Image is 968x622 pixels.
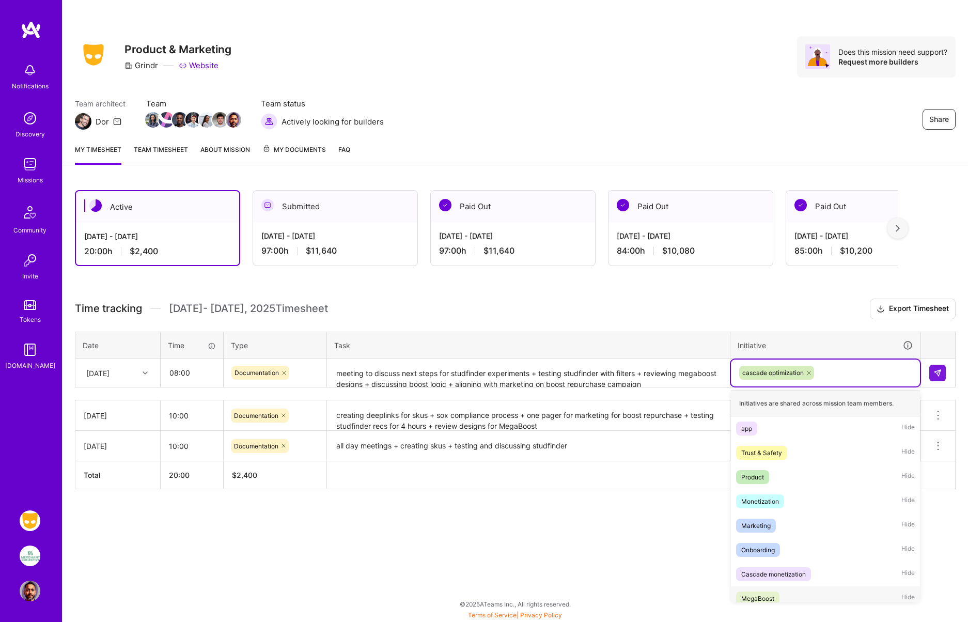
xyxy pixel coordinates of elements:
[20,314,41,325] div: Tokens
[75,98,126,109] span: Team architect
[282,116,384,127] span: Actively looking for builders
[794,245,942,256] div: 85:00 h
[929,365,947,381] div: null
[20,510,40,531] img: Grindr: Product & Marketing
[161,432,223,460] input: HH:MM
[901,592,915,605] span: Hide
[896,225,900,232] img: right
[662,245,695,256] span: $10,080
[838,57,947,67] div: Request more builders
[22,271,38,282] div: Invite
[134,144,188,165] a: Team timesheet
[901,470,915,484] span: Hide
[75,302,142,315] span: Time tracking
[84,410,152,421] div: [DATE]
[212,112,228,128] img: Team Member Avatar
[200,111,213,129] a: Team Member Avatar
[224,332,327,359] th: Type
[62,591,968,617] div: © 2025 ATeams Inc., All rights reserved.
[439,199,451,211] img: Paid Out
[741,545,775,555] div: Onboarding
[18,200,42,225] img: Community
[20,154,40,175] img: teamwork
[124,60,158,71] div: Grindr
[742,369,804,377] span: cascade optimization
[840,245,872,256] span: $10,200
[17,546,43,566] a: We Are The Merchants: Founding Product Manager, Merchant Collective
[901,446,915,460] span: Hide
[21,21,41,39] img: logo
[901,567,915,581] span: Hide
[794,230,942,241] div: [DATE] - [DATE]
[15,129,45,139] div: Discovery
[261,113,277,130] img: Actively looking for builders
[75,41,112,69] img: Company Logo
[18,175,43,185] div: Missions
[261,199,274,211] img: Submitted
[253,191,417,222] div: Submitted
[741,472,764,483] div: Product
[161,402,223,429] input: HH:MM
[232,471,257,479] span: $ 2,400
[75,144,121,165] a: My timesheet
[261,98,384,109] span: Team status
[741,593,774,604] div: MegaBoost
[261,245,409,256] div: 97:00 h
[901,519,915,533] span: Hide
[234,412,278,419] span: Documentation
[12,81,49,91] div: Notifications
[235,369,279,377] span: Documentation
[124,43,231,56] h3: Product & Marketing
[130,246,158,257] span: $2,400
[338,144,350,165] a: FAQ
[20,546,40,566] img: We Are The Merchants: Founding Product Manager, Merchant Collective
[731,391,920,416] div: Initiatives are shared across mission team members.
[24,300,36,310] img: tokens
[741,423,752,434] div: app
[84,231,231,242] div: [DATE] - [DATE]
[227,111,240,129] a: Team Member Avatar
[786,191,950,222] div: Paid Out
[327,332,730,359] th: Task
[483,245,514,256] span: $11,640
[617,230,764,241] div: [DATE] - [DATE]
[929,114,949,125] span: Share
[75,113,91,130] img: Team Architect
[169,302,328,315] span: [DATE] - [DATE] , 2025 Timesheet
[439,245,587,256] div: 97:00 h
[5,360,55,371] div: [DOMAIN_NAME]
[75,332,161,359] th: Date
[160,111,173,129] a: Team Member Avatar
[617,245,764,256] div: 84:00 h
[741,520,771,531] div: Marketing
[328,401,729,430] textarea: creating deeplinks for skus + sox compliance process + one pager for marketing for boost repurcha...
[213,111,227,129] a: Team Member Avatar
[186,111,200,129] a: Team Member Avatar
[20,339,40,360] img: guide book
[226,112,241,128] img: Team Member Avatar
[838,47,947,57] div: Does this mission need support?
[17,581,43,601] a: User Avatar
[161,359,223,386] input: HH:MM
[146,98,240,109] span: Team
[20,250,40,271] img: Invite
[617,199,629,211] img: Paid Out
[179,60,218,71] a: Website
[328,360,729,387] textarea: meeting to discuss next steps for studfinder experiments + testing studfinder with filters + revi...
[933,369,942,377] img: Submit
[468,611,562,619] span: |
[13,225,46,236] div: Community
[20,60,40,81] img: bell
[262,144,326,165] a: My Documents
[200,144,250,165] a: About Mission
[145,112,161,128] img: Team Member Avatar
[20,581,40,601] img: User Avatar
[741,447,782,458] div: Trust & Safety
[741,496,779,507] div: Monetization
[468,611,517,619] a: Terms of Service
[168,340,216,351] div: Time
[161,461,224,489] th: 20:00
[901,494,915,508] span: Hide
[805,44,830,69] img: Avatar
[794,199,807,211] img: Paid Out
